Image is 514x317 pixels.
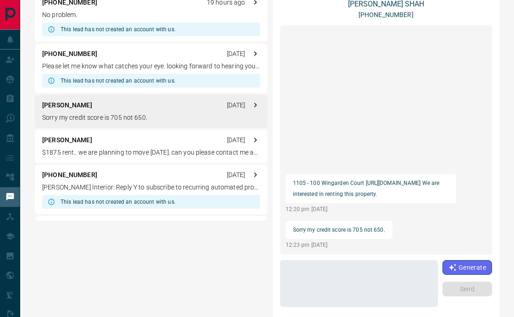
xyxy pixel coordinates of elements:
[227,100,245,110] p: [DATE]
[61,22,176,36] div: This lead has not created an account with us.
[42,10,260,20] p: No problem.
[227,170,245,180] p: [DATE]
[442,260,492,275] button: Generate
[227,49,245,59] p: [DATE]
[42,100,92,110] p: [PERSON_NAME]
[293,224,385,235] p: Sorry my credit score is 705 not 650.
[61,74,176,88] div: This lead has not created an account with us.
[42,183,260,192] p: [PERSON_NAME] Interior: Reply Y to subscribe to recurring automated promotional msgs (e.g. cart r...
[286,205,457,213] p: 12:20 pm [DATE]
[293,178,449,200] p: 1105 - 100 Wingarden Court [URL][DOMAIN_NAME] We are interested in renting this property.
[42,170,97,180] p: [PHONE_NUMBER]
[227,135,245,145] p: [DATE]
[42,148,260,157] p: $1875 rent.. we are planning to move [DATE]. can you please contact me about it
[42,61,260,71] p: Please let me know what catches your eye. looking forward to hearing your thoughts.
[42,113,260,122] p: Sorry my credit score is 705 not 650.
[42,49,97,59] p: [PHONE_NUMBER]
[286,241,392,249] p: 12:23 pm [DATE]
[42,135,92,145] p: [PERSON_NAME]
[359,10,414,20] p: [PHONE_NUMBER]
[61,195,176,209] div: This lead has not created an account with us.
